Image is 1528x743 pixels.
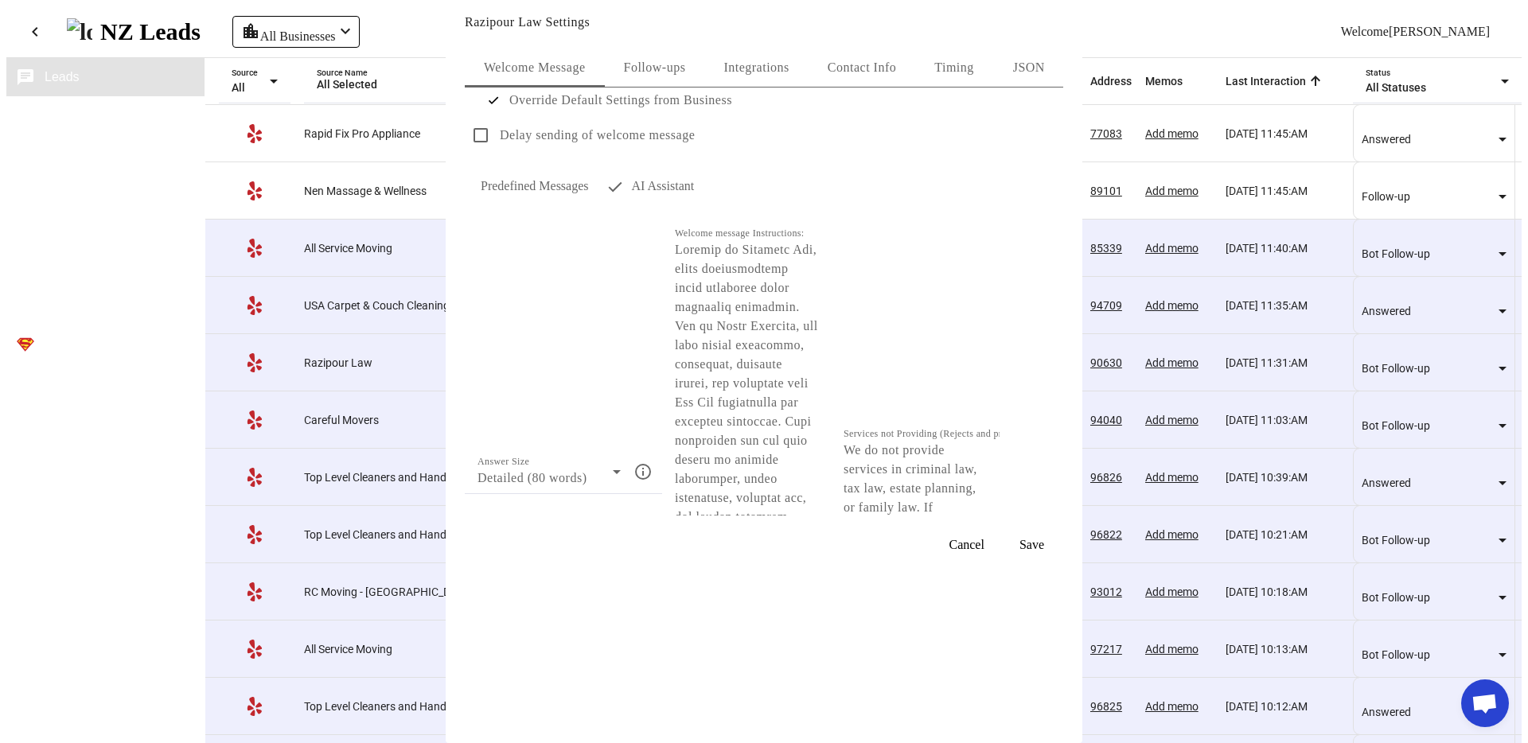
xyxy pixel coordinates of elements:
h1: Razipour Law Settings [465,13,590,32]
button: Cancel [939,529,993,561]
span: Predefined Messages [471,170,598,202]
span: Detailed (80 words) [477,471,587,484]
mat-label: Services not Providing (Rejects and prevents follow-ups) [844,429,1079,439]
button: Save [1000,529,1063,561]
span: Welcome Message [484,61,586,74]
span: Timing [934,61,974,74]
mat-icon: info_outline [624,462,662,481]
span: Integrations [723,61,789,74]
span: Contact Info [828,61,896,74]
div: Open chat [1461,679,1509,727]
span: AI Assistant [622,170,704,202]
label: Delay sending of welcome message [497,126,695,145]
span: Follow-ups [624,61,686,74]
span: JSON [1013,61,1045,74]
span: Cancel [949,538,984,552]
label: Override Default Settings from Business [506,91,732,110]
span: Save [1019,538,1044,552]
mat-label: Welcome message Instructions: [675,228,805,239]
mat-label: Answer Size [477,457,529,467]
